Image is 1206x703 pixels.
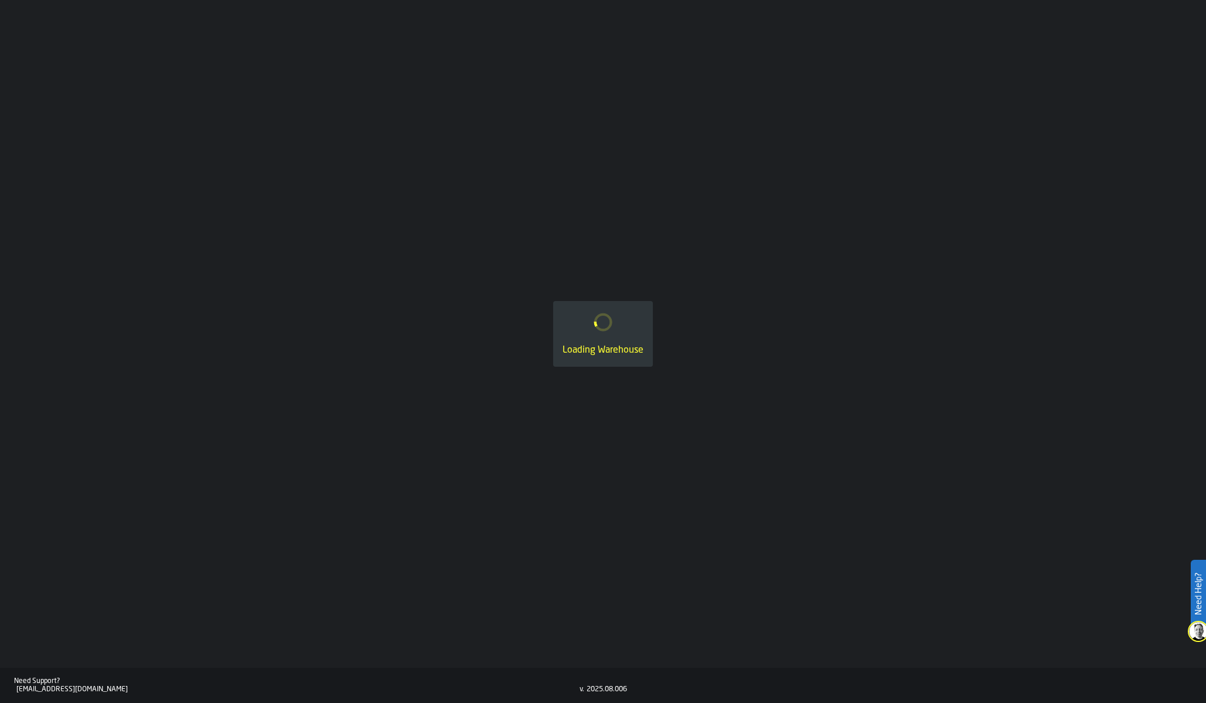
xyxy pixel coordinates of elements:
div: v. [580,685,584,694]
a: Need Support?[EMAIL_ADDRESS][DOMAIN_NAME] [14,677,580,694]
div: [EMAIL_ADDRESS][DOMAIN_NAME] [16,685,580,694]
div: Need Support? [14,677,580,685]
div: 2025.08.006 [587,685,627,694]
label: Need Help? [1192,561,1205,627]
div: Loading Warehouse [563,343,643,357]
